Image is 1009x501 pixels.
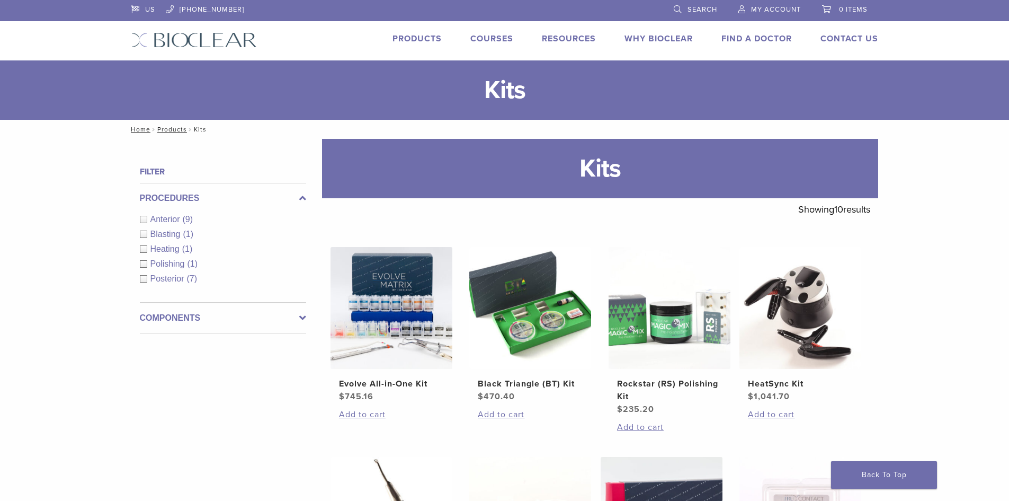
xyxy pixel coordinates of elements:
h2: Rockstar (RS) Polishing Kit [617,377,722,403]
a: HeatSync KitHeatSync Kit $1,041.70 [739,247,862,403]
bdi: 470.40 [478,391,515,402]
span: (1) [187,259,198,268]
bdi: 745.16 [339,391,373,402]
span: Heating [150,244,182,253]
img: Bioclear [131,32,257,48]
a: Contact Us [820,33,878,44]
img: Evolve All-in-One Kit [331,247,452,369]
span: (7) [187,274,198,283]
p: Showing results [798,198,870,221]
a: Add to cart: “HeatSync Kit” [748,408,853,421]
img: Rockstar (RS) Polishing Kit [609,247,730,369]
span: Polishing [150,259,187,268]
span: My Account [751,5,801,14]
span: Search [687,5,717,14]
span: Posterior [150,274,187,283]
bdi: 235.20 [617,404,654,415]
a: Add to cart: “Evolve All-in-One Kit” [339,408,444,421]
span: $ [617,404,623,415]
span: $ [339,391,345,402]
label: Procedures [140,192,306,205]
span: (1) [183,230,193,239]
h2: HeatSync Kit [748,377,853,390]
span: / [150,127,157,132]
nav: Kits [123,120,886,139]
a: Products [392,33,442,44]
h4: Filter [140,165,306,178]
span: Anterior [150,215,183,224]
a: Add to cart: “Rockstar (RS) Polishing Kit” [617,421,722,434]
span: (9) [183,215,193,224]
span: $ [748,391,754,402]
a: Evolve All-in-One KitEvolve All-in-One Kit $745.16 [330,247,453,403]
a: Why Bioclear [624,33,693,44]
bdi: 1,041.70 [748,391,790,402]
span: 0 items [839,5,868,14]
a: Rockstar (RS) Polishing KitRockstar (RS) Polishing Kit $235.20 [608,247,731,416]
h2: Evolve All-in-One Kit [339,377,444,390]
h1: Kits [322,139,878,198]
label: Components [140,312,306,324]
span: / [187,127,194,132]
a: Back To Top [831,461,937,489]
span: (1) [182,244,193,253]
img: Black Triangle (BT) Kit [469,247,591,369]
h2: Black Triangle (BT) Kit [478,377,583,390]
a: Find A Doctor [721,33,792,44]
a: Products [157,126,187,133]
span: $ [478,391,484,402]
span: Blasting [150,230,183,239]
span: 10 [834,204,843,215]
a: Home [128,126,150,133]
a: Black Triangle (BT) KitBlack Triangle (BT) Kit $470.40 [469,247,592,403]
a: Add to cart: “Black Triangle (BT) Kit” [478,408,583,421]
img: HeatSync Kit [739,247,861,369]
a: Resources [542,33,596,44]
a: Courses [470,33,513,44]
